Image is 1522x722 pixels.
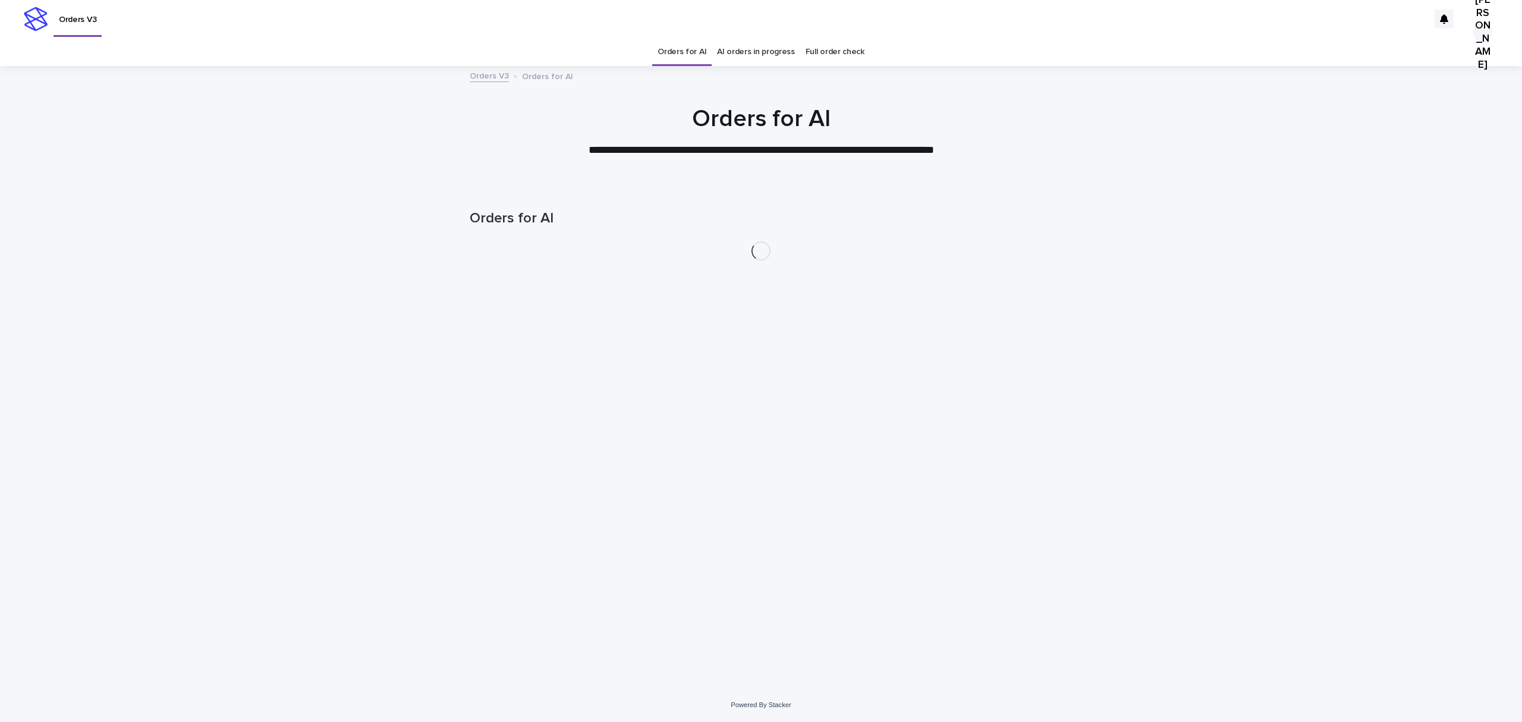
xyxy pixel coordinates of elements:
[731,701,791,708] a: Powered By Stacker
[522,69,573,82] p: Orders for AI
[658,38,706,66] a: Orders for AI
[470,210,1052,227] h1: Orders for AI
[470,68,509,82] a: Orders V3
[717,38,795,66] a: AI orders in progress
[470,105,1052,133] h1: Orders for AI
[24,7,48,31] img: stacker-logo-s-only.png
[806,38,864,66] a: Full order check
[1473,23,1492,42] div: [PERSON_NAME]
